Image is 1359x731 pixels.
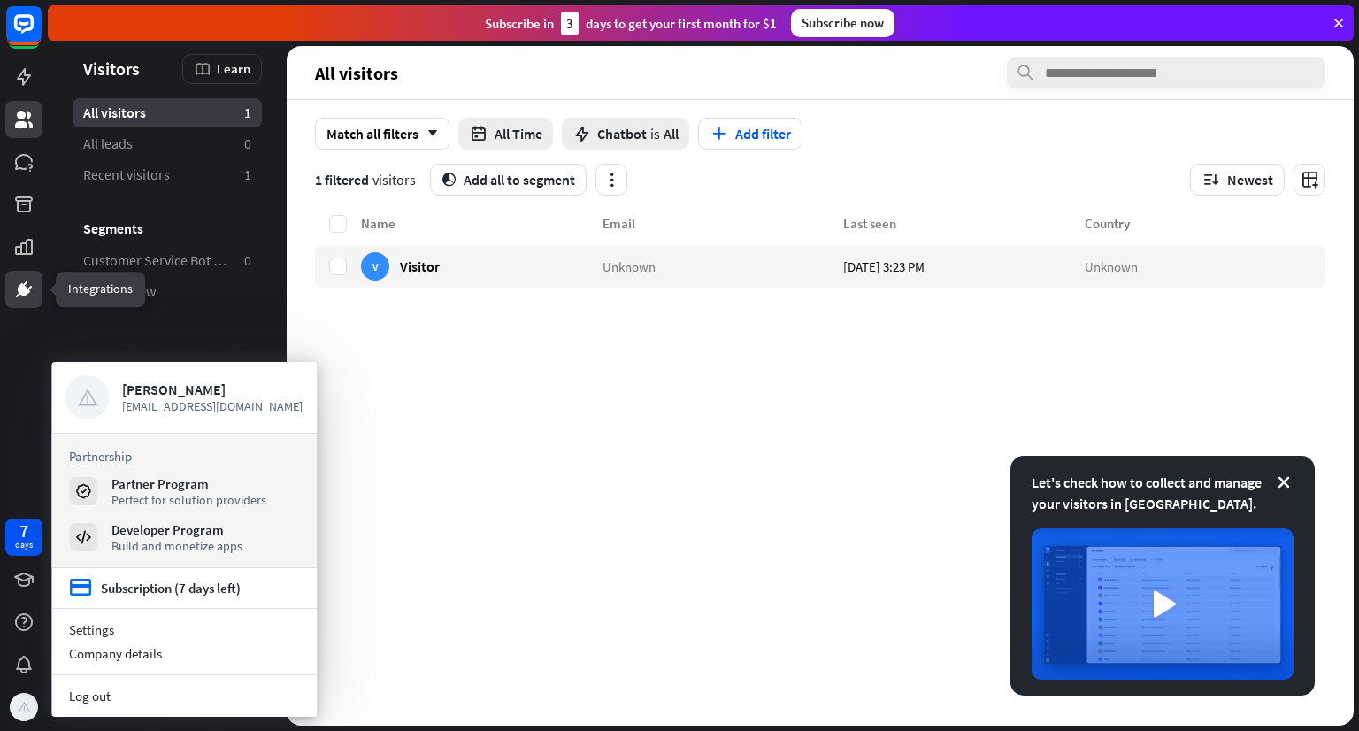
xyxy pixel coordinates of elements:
[69,577,92,599] i: credit_card
[111,475,266,492] div: Partner Program
[603,215,844,232] div: Email
[315,118,449,150] div: Match all filters
[372,171,416,189] span: visitors
[111,521,242,538] div: Developer Program
[83,58,140,79] span: Visitors
[244,165,251,184] aside: 1
[111,492,266,508] div: Perfect for solution providers
[1032,472,1294,514] div: Let's check how to collect and manage your visitors in [GEOGRAPHIC_DATA].
[83,251,230,270] span: Customer Service Bot — Newsletter
[458,118,553,150] button: All Time
[69,475,299,507] a: Partner Program Perfect for solution providers
[400,258,440,274] span: Visitor
[217,60,250,77] span: Learn
[65,375,303,419] a: [PERSON_NAME] [EMAIL_ADDRESS][DOMAIN_NAME]
[361,252,389,281] div: V
[111,538,242,554] div: Build and monetize apps
[83,165,170,184] span: Recent visitors
[83,104,146,122] span: All visitors
[1190,164,1285,196] button: Newest
[244,104,251,122] aside: 1
[51,684,317,708] a: Log out
[603,258,656,274] span: Unknown
[843,258,925,274] span: [DATE] 3:23 PM
[69,577,241,599] a: credit_card Subscription (7 days left)
[650,125,660,142] span: is
[51,642,317,666] div: Company details
[122,398,303,414] span: [EMAIL_ADDRESS][DOMAIN_NAME]
[1032,528,1294,680] img: image
[73,129,262,158] a: All leads 0
[485,12,777,35] div: Subscribe in days to get your first month for $1
[15,539,33,551] div: days
[14,7,67,60] button: Open LiveChat chat widget
[51,618,317,642] a: Settings
[441,173,457,187] i: segment
[101,580,241,596] div: Subscription (7 days left)
[244,251,251,270] aside: 0
[73,277,262,306] a: Add new
[1085,215,1326,232] div: Country
[1085,258,1138,274] span: Unknown
[69,448,299,465] h3: Partnership
[12,696,35,719] img: f599820105ac0f7000bd.png
[73,160,262,189] a: Recent visitors 1
[69,521,299,553] a: Developer Program Build and monetize apps
[843,215,1085,232] div: Last seen
[315,63,398,83] span: All visitors
[73,246,262,275] a: Customer Service Bot — Newsletter 0
[73,219,262,237] h3: Segments
[418,128,438,139] i: arrow_down
[83,135,133,153] span: All leads
[664,125,679,142] span: All
[791,9,894,37] div: Subscribe now
[698,118,802,150] button: Add filter
[315,171,369,189] span: 1 filtered
[19,523,28,539] div: 7
[69,380,104,415] img: f599820105ac0f7000bd.png
[430,164,587,196] button: segmentAdd all to segment
[5,519,42,556] a: 7 days
[561,12,579,35] div: 3
[122,381,303,398] div: [PERSON_NAME]
[244,135,251,153] aside: 0
[597,125,647,142] span: Chatbot
[361,215,603,232] div: Name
